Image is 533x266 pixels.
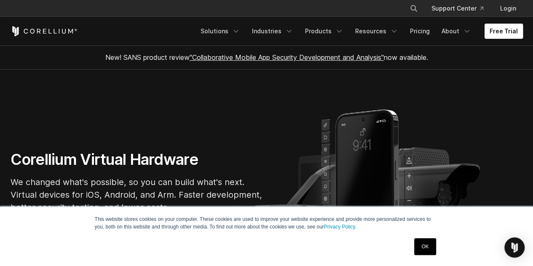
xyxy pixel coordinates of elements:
a: Products [300,24,348,39]
div: Navigation Menu [196,24,523,39]
a: Privacy Policy. [324,224,356,230]
button: Search [406,1,421,16]
a: Pricing [405,24,435,39]
span: New! SANS product review now available. [105,53,428,62]
a: Corellium Home [11,26,78,36]
p: We changed what's possible, so you can build what's next. Virtual devices for iOS, Android, and A... [11,176,263,214]
h1: Corellium Virtual Hardware [11,150,263,169]
a: Login [493,1,523,16]
a: Support Center [425,1,490,16]
a: "Collaborative Mobile App Security Development and Analysis" [190,53,384,62]
a: Free Trial [485,24,523,39]
div: Open Intercom Messenger [504,237,525,258]
p: This website stores cookies on your computer. These cookies are used to improve your website expe... [95,215,439,231]
a: OK [414,238,436,255]
a: Solutions [196,24,245,39]
a: About [437,24,476,39]
a: Resources [350,24,403,39]
a: Industries [247,24,298,39]
div: Navigation Menu [399,1,523,16]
